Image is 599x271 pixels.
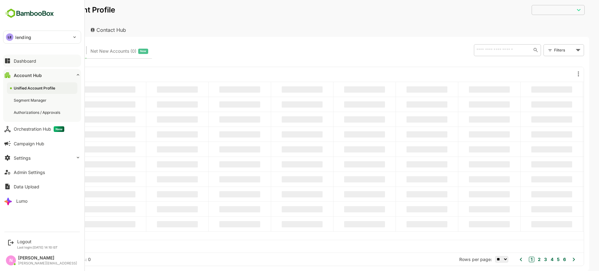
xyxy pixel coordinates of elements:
button: Orchestration HubNew [3,123,81,135]
div: Segment Manager [14,98,48,103]
div: Filters [532,44,562,57]
span: Net New Accounts ( 0 ) [69,47,114,55]
button: 6 [540,256,544,263]
span: New [118,47,124,55]
div: Dashboard [14,58,36,64]
button: Settings [3,152,81,164]
div: Admin Settings [14,170,45,175]
p: Unified Account Profile [10,6,93,14]
button: 3 [521,256,525,263]
div: Data Upload [14,184,39,189]
div: Newly surfaced ICP-fit accounts from Intent, Website, LinkedIn, and other engagement signals. [69,47,126,55]
span: Rows per page: [437,257,470,262]
div: LElending [3,31,81,43]
button: Account Hub [3,69,81,81]
div: Campaign Hub [14,141,44,146]
div: N [6,255,16,265]
span: Known accounts you’ve identified to target - imported from CRM, Offline upload, or promoted from ... [22,47,58,55]
p: Last login: [DATE] 14:10 IST [17,245,58,249]
span: New [54,126,64,132]
div: Lumo [16,198,27,204]
div: Settings [14,155,31,161]
img: BambooboxFullLogoMark.5f36c76dfaba33ec1ec1367b70bb1252.svg [3,7,56,19]
p: lending [15,34,31,41]
div: Filters [532,47,552,53]
div: Account Hub [10,23,61,37]
div: LE [6,33,13,41]
button: 5 [533,256,538,263]
div: Total Rows: -- | Rows: 0 [19,257,69,262]
div: Orchestration Hub [14,126,64,132]
div: Unified Account Profile [14,85,56,91]
div: ​ [510,4,563,15]
button: 1 [507,257,513,262]
button: 2 [514,256,519,263]
div: Logout [17,239,58,244]
div: [PERSON_NAME][EMAIL_ADDRESS] [18,261,77,265]
button: Lumo [3,195,81,207]
button: 4 [527,256,532,263]
button: Data Upload [3,180,81,193]
div: Account Hub [14,73,42,78]
div: [PERSON_NAME] [18,255,77,261]
div: Authorizations / Approvals [14,110,61,115]
button: Dashboard [3,55,81,67]
button: Campaign Hub [3,137,81,150]
button: Admin Settings [3,166,81,178]
div: Contact Hub [64,23,110,37]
